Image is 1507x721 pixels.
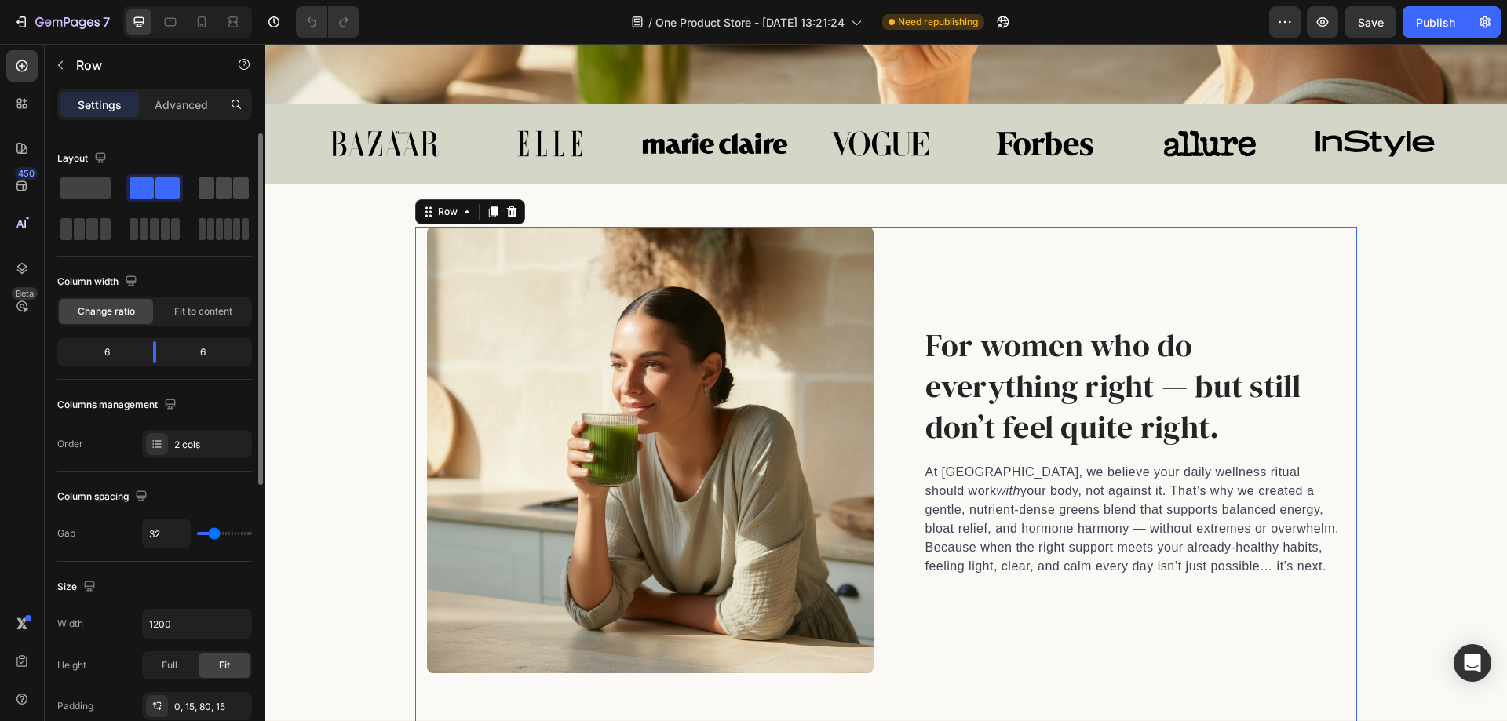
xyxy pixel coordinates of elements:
div: Column width [57,271,140,293]
div: Open Intercom Messenger [1454,644,1491,682]
img: gempages_562269791763563400-150aa079-124b-4622-a5e7-b0200f7bdc21.svg [872,73,1018,126]
p: Advanced [155,96,208,113]
div: Layout [57,148,110,169]
span: Full [162,658,177,672]
span: For women who do everything right — but still don’t feel quite right. [661,280,1037,404]
p: 7 [103,13,110,31]
span: Fit [219,658,230,672]
div: Gap [57,526,75,541]
span: Save [1358,16,1384,29]
div: Columns management [57,395,180,416]
img: gempages_562269791763563400-8bb940fb-3fe0-4075-9865-73ce8f475bd5.png [162,183,609,629]
p: Row [76,56,210,75]
button: Publish [1403,6,1469,38]
input: Auto [143,610,251,638]
img: gempages_562269791763563400-96271bd4-02eb-4022-8d0f-6b6625713deb.svg [707,73,853,126]
div: 2 cols [174,438,248,452]
div: 450 [15,167,38,180]
div: 6 [169,341,249,363]
button: 7 [6,6,117,38]
img: gempages_562269791763563400-a0b3a6a1-119f-43ab-99e4-4bbf3899356a.svg [542,73,688,126]
div: Height [57,658,86,672]
div: Undo/Redo [296,6,359,38]
div: Beta [12,287,38,300]
div: Order [57,437,83,451]
span: Fit to content [174,304,232,319]
div: Column spacing [57,486,151,508]
div: Row [170,161,196,175]
div: Padding [57,699,93,713]
div: Size [57,577,99,598]
span: Change ratio [78,304,135,319]
button: Save [1345,6,1396,38]
img: gempages_562269791763563400-f6478869-8301-4767-8f6f-b18732a6ce83.svg [378,73,524,126]
i: with [732,440,755,453]
span: One Product Store - [DATE] 13:21:24 [655,14,845,31]
img: gempages_562269791763563400-3107067e-5c85-4d69-8dcd-de99073f2511.svg [1038,73,1184,126]
iframe: Design area [265,44,1507,721]
input: Auto [143,519,190,548]
p: At [GEOGRAPHIC_DATA], we believe your daily wellness ritual should work your body, not against it... [661,419,1079,532]
div: Width [57,617,83,631]
div: 0, 15, 80, 15 [174,700,248,714]
p: Settings [78,96,122,113]
div: 6 [60,341,140,363]
span: / [648,14,652,31]
span: Need republishing [898,15,978,29]
div: Publish [1416,14,1455,31]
